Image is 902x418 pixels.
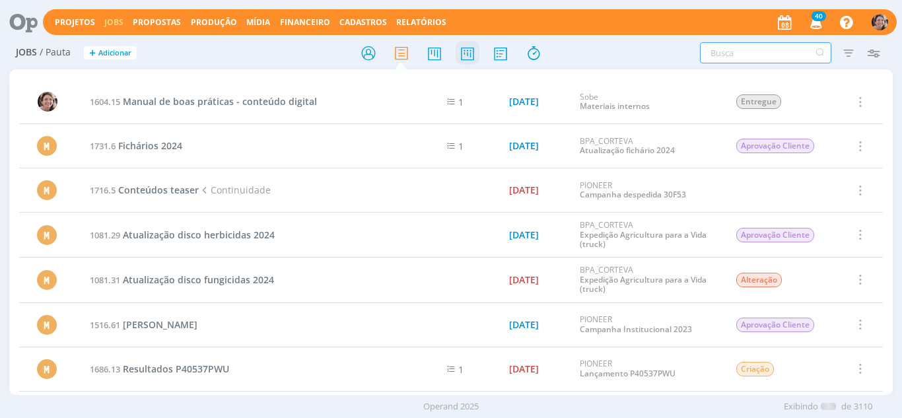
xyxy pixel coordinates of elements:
div: BPA_CORTEVA [580,221,716,249]
a: 1081.31Atualização disco fungicidas 2024 [90,273,274,286]
span: de [841,400,851,413]
a: 1686.13Resultados P40537PWU [90,363,229,375]
span: Continuidade [199,184,271,196]
div: [DATE] [509,320,539,330]
span: Exibindo [784,400,818,413]
div: [DATE] [509,186,539,195]
span: Atualização disco herbicidas 2024 [123,228,275,241]
span: Aprovação Cliente [736,318,814,332]
button: Financeiro [276,17,334,28]
span: 1 [458,140,464,153]
div: [DATE] [509,97,539,106]
span: 40 [812,11,826,21]
a: Atualização fichário 2024 [580,145,675,156]
span: Fichários 2024 [118,139,182,152]
span: 1604.15 [90,96,120,108]
button: Cadastros [335,17,391,28]
button: +Adicionar [84,46,137,60]
span: / Pauta [40,47,71,58]
span: Resultados P40537PWU [123,363,229,375]
div: M [37,180,57,200]
img: A [872,14,888,30]
a: Expedição Agricultura para a Vida (truck) [580,229,707,250]
span: 1 [458,363,464,376]
div: PIONEER [580,181,716,200]
span: Propostas [133,17,181,28]
a: Projetos [55,17,95,28]
button: Propostas [129,17,185,28]
span: Aprovação Cliente [736,228,814,242]
span: 1716.5 [90,184,116,196]
a: Financeiro [280,17,330,28]
div: BPA_CORTEVA [580,137,716,156]
span: 1081.29 [90,229,120,241]
span: Entregue [736,94,781,109]
a: 1081.29Atualização disco herbicidas 2024 [90,228,275,241]
span: Atualização disco fungicidas 2024 [123,273,274,286]
span: Alteração [736,273,782,287]
span: [PERSON_NAME] [123,318,197,331]
span: Aprovação Cliente [736,139,814,153]
span: Jobs [16,47,37,58]
a: 1604.15Manual de boas práticas - conteúdo digital [90,95,317,108]
a: Campanha Institucional 2023 [580,324,692,335]
button: 40 [802,11,829,34]
a: Jobs [104,17,123,28]
span: Conteúdos teaser [118,184,199,196]
div: M [37,270,57,290]
img: A [38,92,57,112]
div: PIONEER [580,315,716,334]
span: 1081.31 [90,274,120,286]
div: [DATE] [509,365,539,374]
span: Adicionar [98,49,131,57]
div: M [37,359,57,379]
div: [DATE] [509,141,539,151]
span: 1516.61 [90,319,120,331]
div: M [37,315,57,335]
button: A [871,11,889,34]
span: 1686.13 [90,363,120,375]
div: [DATE] [509,275,539,285]
a: Produção [191,17,237,28]
div: [DATE] [509,230,539,240]
div: BPA_CORTEVA [580,265,716,294]
div: PIONEER [580,359,716,378]
span: 1 [458,96,464,108]
input: Busca [700,42,831,63]
a: 1716.5Conteúdos teaser [90,184,199,196]
span: Manual de boas práticas - conteúdo digital [123,95,317,108]
span: Cadastros [339,17,387,28]
a: Materiais internos [580,100,650,112]
a: 1731.6Fichários 2024 [90,139,182,152]
a: Relatórios [396,17,446,28]
button: Projetos [51,17,99,28]
div: Sobe [580,92,716,112]
span: Criação [736,362,774,376]
a: Lançamento P40537PWU [580,368,676,379]
button: Mídia [242,17,274,28]
a: Mídia [246,17,270,28]
div: M [37,136,57,156]
button: Relatórios [392,17,450,28]
span: 3110 [854,400,872,413]
button: Produção [187,17,241,28]
a: Expedição Agricultura para a Vida (truck) [580,274,707,295]
span: + [89,46,96,60]
a: Campanha despedida 30F53 [580,189,686,200]
button: Jobs [100,17,127,28]
div: M [37,225,57,245]
a: 1516.61[PERSON_NAME] [90,318,197,331]
span: 1731.6 [90,140,116,152]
